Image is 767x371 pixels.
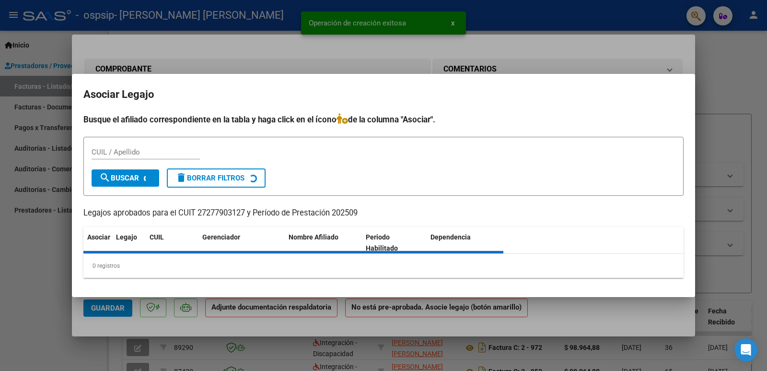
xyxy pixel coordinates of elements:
[202,233,240,241] span: Gerenciador
[83,207,684,219] p: Legajos aprobados para el CUIT 27277903127 y Período de Prestación 202509
[198,227,285,259] datatable-header-cell: Gerenciador
[285,227,362,259] datatable-header-cell: Nombre Afiliado
[87,233,110,241] span: Asociar
[99,174,139,182] span: Buscar
[430,233,471,241] span: Dependencia
[83,113,684,126] h4: Busque el afiliado correspondiente en la tabla y haga click en el ícono de la columna "Asociar".
[83,227,112,259] datatable-header-cell: Asociar
[175,172,187,183] mat-icon: delete
[116,233,137,241] span: Legajo
[83,254,684,278] div: 0 registros
[83,85,684,104] h2: Asociar Legajo
[150,233,164,241] span: CUIL
[175,174,244,182] span: Borrar Filtros
[92,169,159,187] button: Buscar
[362,227,427,259] datatable-header-cell: Periodo Habilitado
[427,227,504,259] datatable-header-cell: Dependencia
[289,233,338,241] span: Nombre Afiliado
[734,338,757,361] div: Open Intercom Messenger
[112,227,146,259] datatable-header-cell: Legajo
[167,168,266,188] button: Borrar Filtros
[146,227,198,259] datatable-header-cell: CUIL
[366,233,398,252] span: Periodo Habilitado
[99,172,111,183] mat-icon: search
